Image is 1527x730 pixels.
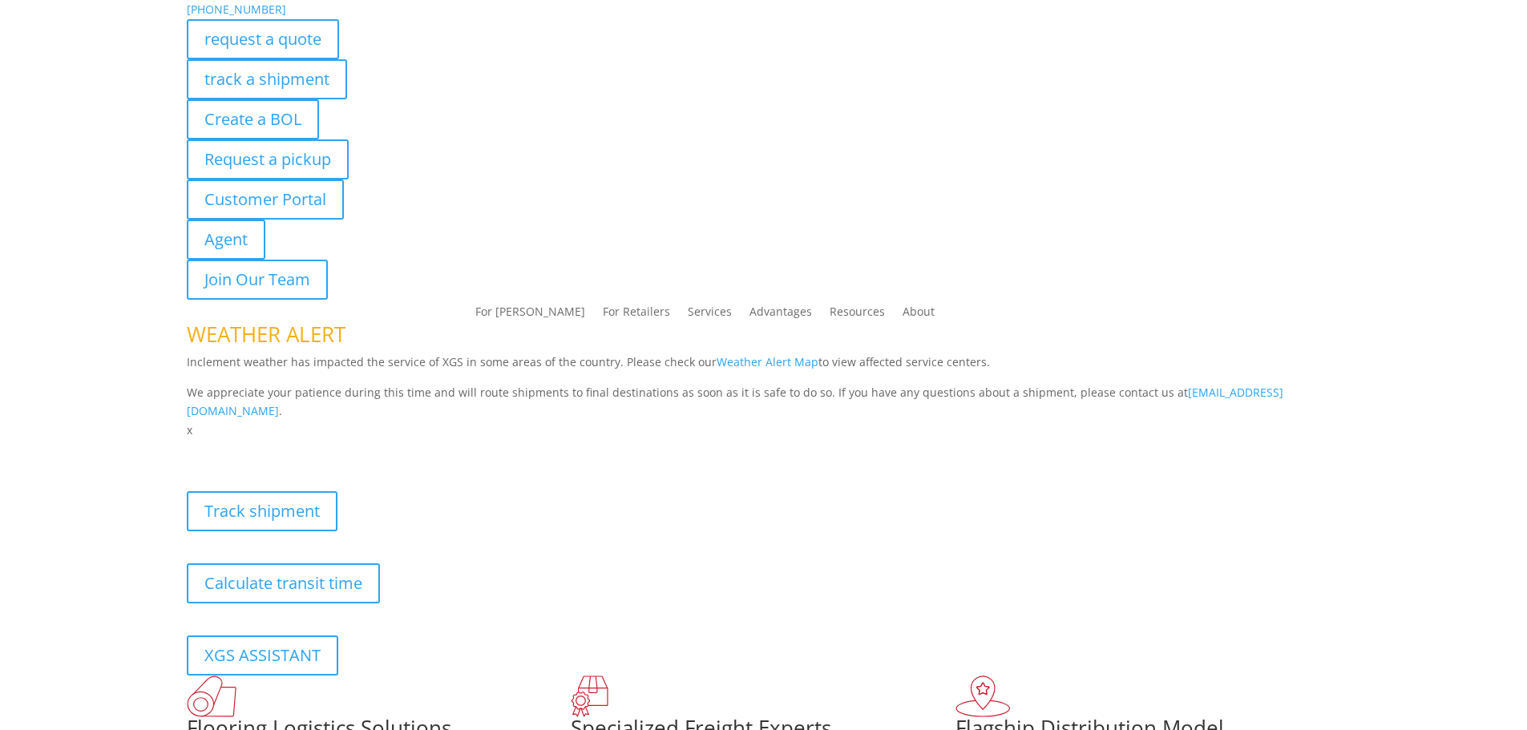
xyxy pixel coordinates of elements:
a: Customer Portal [187,179,344,220]
a: Track shipment [187,491,337,531]
b: Visibility, transparency, and control for your entire supply chain. [187,442,544,458]
img: xgs-icon-total-supply-chain-intelligence-red [187,676,236,717]
a: Resources [830,306,885,324]
a: Join Our Team [187,260,328,300]
p: Inclement weather has impacted the service of XGS in some areas of the country. Please check our ... [187,353,1341,383]
p: x [187,421,1341,440]
a: For [PERSON_NAME] [475,306,585,324]
p: We appreciate your patience during this time and will route shipments to final destinations as so... [187,383,1341,421]
a: [PHONE_NUMBER] [187,2,286,17]
a: For Retailers [603,306,670,324]
a: About [903,306,935,324]
a: Create a BOL [187,99,319,139]
img: xgs-icon-focused-on-flooring-red [571,676,608,717]
span: WEATHER ALERT [187,320,345,349]
a: XGS ASSISTANT [187,635,338,676]
a: request a quote [187,19,339,59]
a: Agent [187,220,265,260]
a: track a shipment [187,59,347,99]
a: Weather Alert Map [717,354,818,369]
a: Calculate transit time [187,563,380,603]
a: Services [688,306,732,324]
img: xgs-icon-flagship-distribution-model-red [955,676,1011,717]
a: Advantages [749,306,812,324]
a: Request a pickup [187,139,349,179]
